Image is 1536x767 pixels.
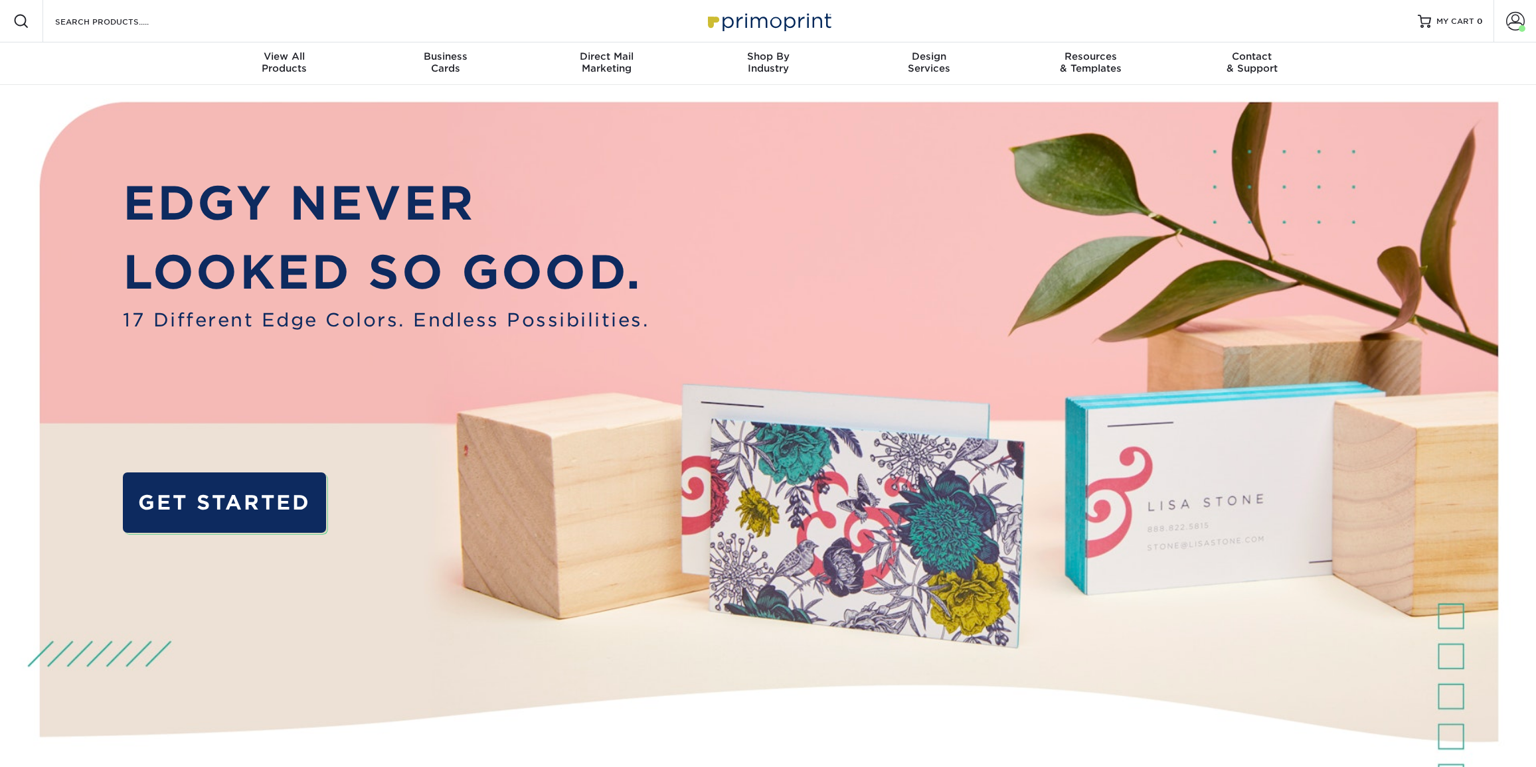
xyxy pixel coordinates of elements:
[1171,42,1333,85] a: Contact& Support
[849,50,1010,62] span: Design
[526,50,687,74] div: Marketing
[526,50,687,62] span: Direct Mail
[365,42,526,85] a: BusinessCards
[123,169,649,238] p: EDGY NEVER
[365,50,526,62] span: Business
[1171,50,1333,74] div: & Support
[123,472,326,533] a: GET STARTED
[849,42,1010,85] a: DesignServices
[1436,16,1474,27] span: MY CART
[1010,50,1171,62] span: Resources
[849,50,1010,74] div: Services
[1171,50,1333,62] span: Contact
[702,7,835,35] img: Primoprint
[204,42,365,85] a: View AllProducts
[54,13,183,29] input: SEARCH PRODUCTS.....
[365,50,526,74] div: Cards
[526,42,687,85] a: Direct MailMarketing
[204,50,365,62] span: View All
[1010,50,1171,74] div: & Templates
[687,42,849,85] a: Shop ByIndustry
[687,50,849,62] span: Shop By
[1010,42,1171,85] a: Resources& Templates
[1477,17,1483,26] span: 0
[123,307,649,334] span: 17 Different Edge Colors. Endless Possibilities.
[204,50,365,74] div: Products
[123,238,649,307] p: LOOKED SO GOOD.
[687,50,849,74] div: Industry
